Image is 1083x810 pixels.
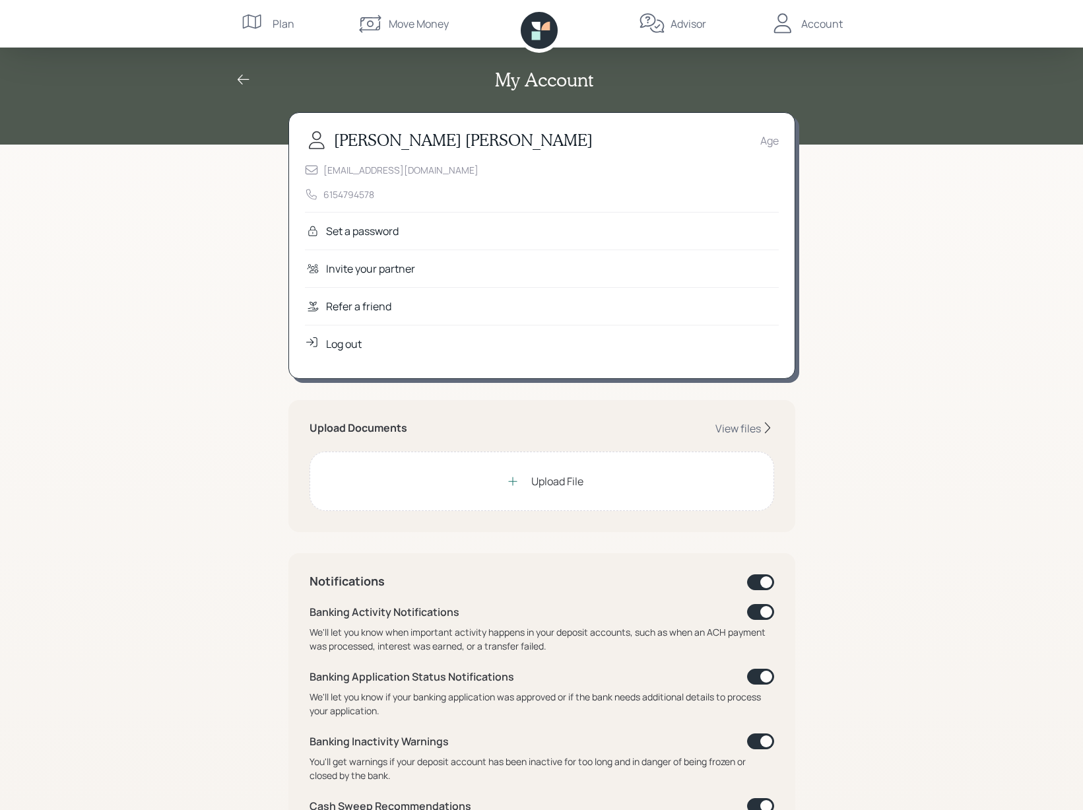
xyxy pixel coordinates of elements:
div: Advisor [671,16,706,32]
div: Banking Inactivity Warnings [310,733,449,749]
div: Set a password [326,223,399,239]
h3: [PERSON_NAME] [PERSON_NAME] [334,131,593,150]
div: Banking Activity Notifications [310,604,459,620]
h2: My Account [495,69,593,91]
div: Banking Application Status Notifications [310,669,514,685]
div: Invite your partner [326,261,415,277]
div: Plan [273,16,294,32]
div: Move Money [389,16,449,32]
div: Account [801,16,843,32]
div: Refer a friend [326,298,391,314]
div: We'll let you know if your banking application was approved or if the bank needs additional detai... [310,690,774,718]
div: 6154794578 [323,187,374,201]
h5: Upload Documents [310,422,407,434]
div: Age [760,133,779,149]
div: [EMAIL_ADDRESS][DOMAIN_NAME] [323,163,478,177]
div: View files [715,421,761,436]
h4: Notifications [310,574,385,589]
div: We'll let you know when important activity happens in your deposit accounts, such as when an ACH ... [310,625,774,653]
div: You'll get warnings if your deposit account has been inactive for too long and in danger of being... [310,755,774,782]
div: Log out [326,336,362,352]
div: Upload File [531,473,583,489]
